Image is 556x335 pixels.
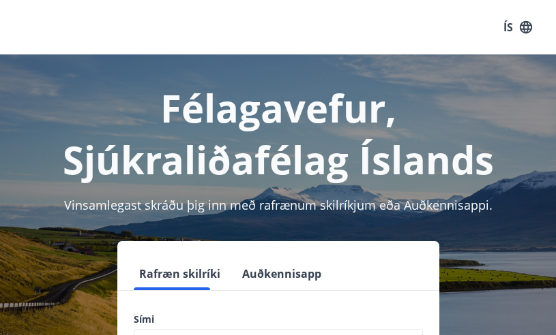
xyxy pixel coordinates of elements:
[64,197,493,213] span: Vinsamlegast skráðu þig inn með rafrænum skilríkjum eða Auðkennisappi.
[134,313,423,326] label: Sími
[237,257,327,290] button: Auðkennisapp
[16,82,540,185] h1: Félagavefur, Sjúkraliðafélag Íslands
[134,257,226,290] button: Rafræn skilríki
[496,15,540,39] button: ÍS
